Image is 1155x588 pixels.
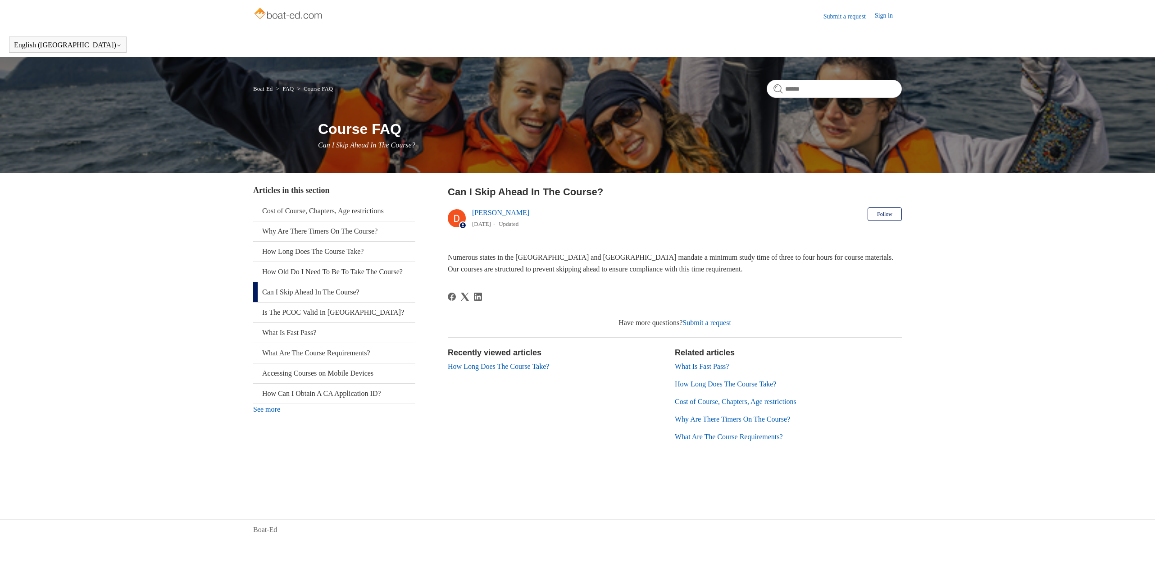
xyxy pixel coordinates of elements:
a: Course FAQ [304,85,333,92]
a: Cost of Course, Chapters, Age restrictions [675,398,796,405]
a: How Long Does The Course Take? [448,363,549,370]
span: Can I Skip Ahead In The Course? [318,141,415,149]
a: What Is Fast Pass? [675,363,729,370]
li: Updated [499,220,518,227]
span: Articles in this section [253,186,329,195]
li: Course FAQ [295,85,333,92]
a: Facebook [448,293,456,301]
a: X Corp [461,293,469,301]
a: Submit a request [682,319,731,326]
a: How Old Do I Need To Be To Take The Course? [253,262,415,282]
div: Have more questions? [448,317,902,328]
a: Boat-Ed [253,524,277,535]
a: How Can I Obtain A CA Application ID? [253,384,415,404]
a: Sign in [875,11,902,22]
svg: Share this page on LinkedIn [474,293,482,301]
a: How Long Does The Course Take? [675,380,776,388]
li: Boat-Ed [253,85,274,92]
a: Accessing Courses on Mobile Devices [253,363,415,383]
a: Why Are There Timers On The Course? [675,415,790,423]
h1: Course FAQ [318,118,902,140]
a: Boat-Ed [253,85,273,92]
h2: Can I Skip Ahead In The Course? [448,184,902,199]
a: What Is Fast Pass? [253,323,415,343]
a: What Are The Course Requirements? [675,433,783,441]
img: Boat-Ed Help Center home page [253,5,325,23]
li: FAQ [274,85,296,92]
input: Search [767,80,902,98]
a: How Long Does The Course Take? [253,242,415,262]
a: FAQ [282,85,294,92]
a: Cost of Course, Chapters, Age restrictions [253,201,415,221]
a: See more [253,405,280,413]
a: Submit a request [823,12,875,21]
a: [PERSON_NAME] [472,209,529,216]
time: 03/01/2024, 16:01 [472,220,491,227]
h2: Related articles [675,347,902,359]
a: LinkedIn [474,293,482,301]
p: Numerous states in the [GEOGRAPHIC_DATA] and [GEOGRAPHIC_DATA] mandate a minimum study time of th... [448,252,902,275]
a: What Are The Course Requirements? [253,343,415,363]
svg: Share this page on X Corp [461,293,469,301]
svg: Share this page on Facebook [448,293,456,301]
button: Follow Article [868,207,902,221]
h2: Recently viewed articles [448,347,666,359]
button: English ([GEOGRAPHIC_DATA]) [14,41,122,49]
a: Is The PCOC Valid In [GEOGRAPHIC_DATA]? [253,303,415,322]
a: Can I Skip Ahead In The Course? [253,282,415,302]
a: Why Are There Timers On The Course? [253,221,415,241]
